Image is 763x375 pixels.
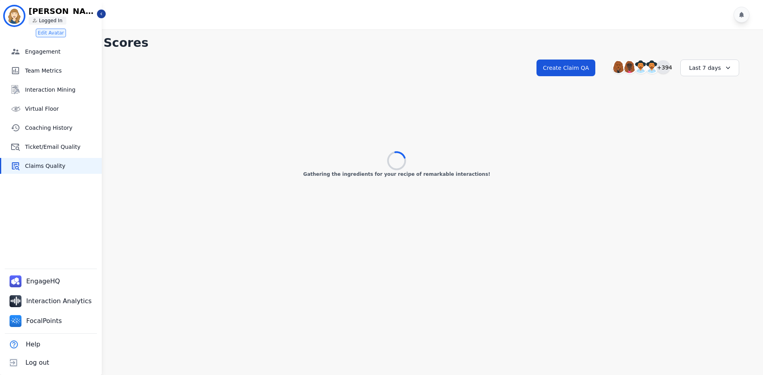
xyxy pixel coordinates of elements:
span: Interaction Analytics [26,296,93,306]
img: person [33,18,37,23]
span: EngageHQ [26,277,62,286]
span: Help [26,340,40,349]
a: Ticket/Email Quality [1,139,102,155]
span: Team Metrics [25,67,99,75]
span: FocalPoints [26,316,64,326]
img: Bordered avatar [5,6,24,25]
p: Logged In [39,17,62,24]
div: +394 [656,60,670,74]
button: Help [5,335,42,354]
h1: Claim QA Scores [39,36,755,50]
a: Interaction Mining [1,82,102,98]
span: Virtual Floor [25,105,99,113]
p: [PERSON_NAME] [29,7,96,15]
span: Engagement [25,48,99,56]
button: Edit Avatar [36,29,66,37]
span: Claims Quality [25,162,99,170]
a: Coaching History [1,120,102,136]
span: Interaction Mining [25,86,99,94]
span: Coaching History [25,124,99,132]
a: FocalPoints [6,312,67,330]
a: Virtual Floor [1,101,102,117]
button: Create Claim QA [536,60,595,76]
div: Last 7 days [680,60,739,76]
a: Team Metrics [1,63,102,79]
button: Log out [5,354,51,372]
a: EngageHQ [6,272,65,290]
a: Claims Quality [1,158,102,174]
a: Interaction Analytics [6,292,97,310]
p: Gathering the ingredients for your recipe of remarkable interactions! [303,171,490,177]
span: Log out [25,358,49,367]
span: Ticket/Email Quality [25,143,99,151]
a: Engagement [1,44,102,60]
